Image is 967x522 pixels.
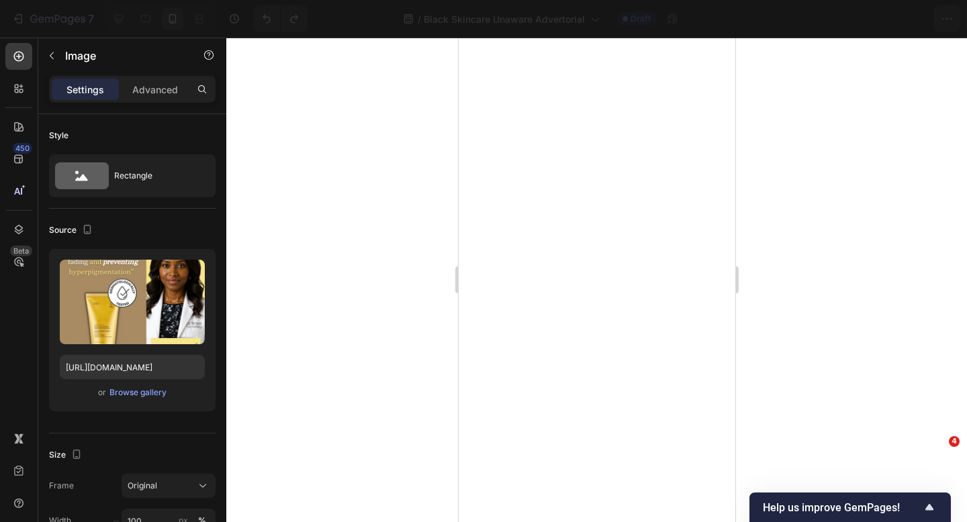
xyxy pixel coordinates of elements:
[889,12,923,26] div: Publish
[49,129,68,142] div: Style
[49,480,74,492] label: Frame
[13,143,32,154] div: 450
[49,221,95,240] div: Source
[949,436,960,447] span: 4
[921,456,954,488] iframe: Intercom live chat
[98,384,106,401] span: or
[763,499,937,515] button: Show survey - Help us improve GemPages!
[128,480,157,492] span: Original
[631,13,651,25] span: Draft
[418,12,421,26] span: /
[132,83,178,97] p: Advanced
[109,386,167,399] div: Browse gallery
[65,48,179,64] p: Image
[122,474,216,498] button: Original
[66,83,104,97] p: Settings
[253,5,308,32] div: Undo/Redo
[109,386,167,399] button: Browse gallery
[459,38,735,522] iframe: Design area
[49,446,85,464] div: Size
[424,12,585,26] span: Black Skincare Unaware Advertorial
[839,13,862,25] span: Save
[828,5,872,32] button: Save
[763,501,921,514] span: Help us improve GemPages!
[88,11,94,27] p: 7
[60,260,205,344] img: preview-image
[5,5,100,32] button: 7
[10,246,32,256] div: Beta
[114,160,196,191] div: Rectangle
[878,5,934,32] button: Publish
[60,355,205,379] input: https://example.com/image.jpg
